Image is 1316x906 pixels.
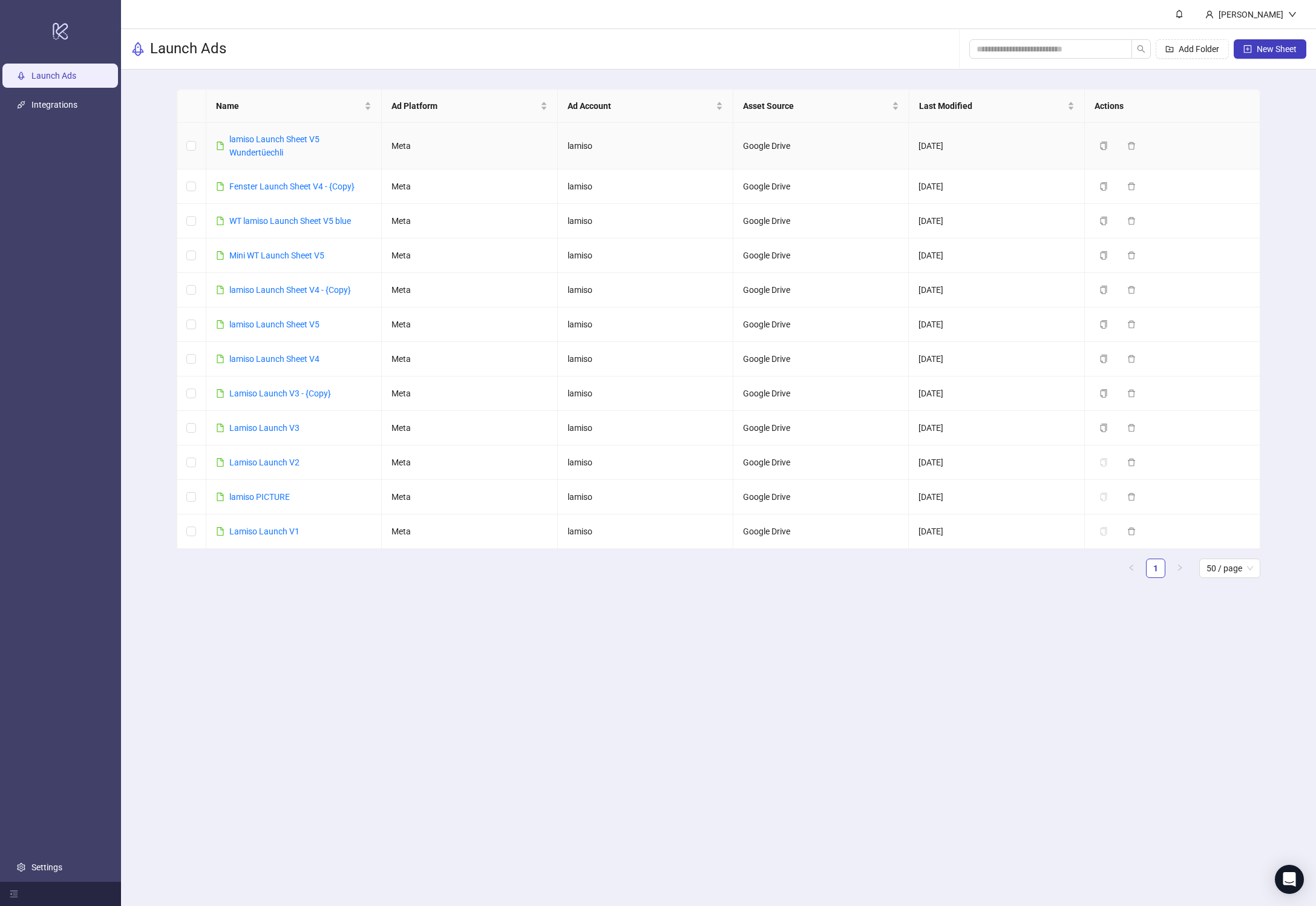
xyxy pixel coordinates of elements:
[1099,217,1108,225] span: copy
[229,134,319,157] a: lamiso Launch Sheet V5 Wundertüechli
[1146,559,1165,578] li: 1
[909,204,1084,238] td: [DATE]
[1127,182,1136,191] span: delete
[1122,559,1141,578] li: Previous Page
[733,514,909,549] td: Google Drive
[1275,865,1304,894] div: Open Intercom Messenger
[1243,45,1252,53] span: plus-square
[733,273,909,307] td: Google Drive
[733,90,909,123] th: Asset Source
[558,123,733,169] td: lamiso
[391,99,537,113] span: Ad Platform
[31,71,76,81] a: Launch Ads
[131,42,145,56] span: rocket
[558,445,733,480] td: lamiso
[1127,389,1136,398] span: delete
[558,307,733,342] td: lamiso
[1127,286,1136,294] span: delete
[382,514,557,549] td: Meta
[1122,559,1141,578] button: left
[733,204,909,238] td: Google Drive
[382,238,557,273] td: Meta
[743,99,889,113] span: Asset Source
[733,307,909,342] td: Google Drive
[909,123,1084,169] td: [DATE]
[382,411,557,445] td: Meta
[919,99,1065,113] span: Last Modified
[206,90,382,123] th: Name
[1127,527,1136,536] span: delete
[558,238,733,273] td: lamiso
[558,169,733,204] td: lamiso
[229,320,319,329] a: lamiso Launch Sheet V5
[229,182,355,191] a: Fenster Launch Sheet V4 - {Copy}
[1099,320,1108,329] span: copy
[382,204,557,238] td: Meta
[382,376,557,411] td: Meta
[1288,10,1297,19] span: down
[229,492,290,502] a: lamiso PICTURE
[1214,8,1288,21] div: [PERSON_NAME]
[1205,10,1214,19] span: user
[1095,490,1118,504] button: The sheet needs to be migrated before it can be duplicated. Please open the sheet to migrate it.
[1099,251,1108,260] span: copy
[216,355,224,363] span: file
[382,273,557,307] td: Meta
[31,100,77,110] a: Integrations
[733,123,909,169] td: Google Drive
[10,890,18,898] span: menu-fold
[1099,355,1108,363] span: copy
[216,99,362,113] span: Name
[382,307,557,342] td: Meta
[1128,564,1135,571] span: left
[216,389,224,398] span: file
[1095,455,1118,470] button: The sheet needs to be migrated before it can be duplicated. Please open the sheet to migrate it.
[1127,493,1136,501] span: delete
[216,458,224,467] span: file
[909,169,1084,204] td: [DATE]
[382,445,557,480] td: Meta
[909,376,1084,411] td: [DATE]
[1099,389,1108,398] span: copy
[733,445,909,480] td: Google Drive
[1137,45,1145,53] span: search
[558,90,733,123] th: Ad Account
[1127,458,1136,467] span: delete
[1234,39,1306,59] button: New Sheet
[1127,355,1136,363] span: delete
[216,217,224,225] span: file
[1147,559,1165,577] a: 1
[1127,424,1136,432] span: delete
[382,90,557,123] th: Ad Platform
[1127,251,1136,260] span: delete
[909,480,1084,514] td: [DATE]
[733,238,909,273] td: Google Drive
[31,862,62,872] a: Settings
[733,411,909,445] td: Google Drive
[558,342,733,376] td: lamiso
[733,376,909,411] td: Google Drive
[733,169,909,204] td: Google Drive
[1257,44,1297,54] span: New Sheet
[216,182,224,191] span: file
[1127,142,1136,150] span: delete
[229,285,351,295] a: lamiso Launch Sheet V4 - {Copy}
[558,411,733,445] td: lamiso
[1156,39,1229,59] button: Add Folder
[909,307,1084,342] td: [DATE]
[558,480,733,514] td: lamiso
[216,527,224,536] span: file
[382,342,557,376] td: Meta
[733,480,909,514] td: Google Drive
[558,514,733,549] td: lamiso
[229,423,300,433] a: Lamiso Launch V3
[1095,524,1118,539] button: The sheet needs to be migrated before it can be duplicated. Please open the sheet to migrate it.
[150,39,226,59] h3: Launch Ads
[216,320,224,329] span: file
[558,204,733,238] td: lamiso
[1127,217,1136,225] span: delete
[229,389,331,398] a: Lamiso Launch V3 - {Copy}
[1127,320,1136,329] span: delete
[1099,182,1108,191] span: copy
[229,458,300,467] a: Lamiso Launch V2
